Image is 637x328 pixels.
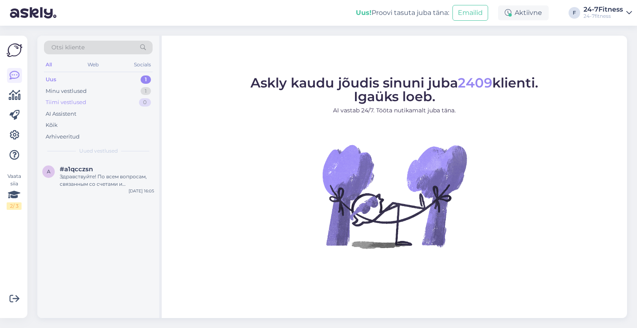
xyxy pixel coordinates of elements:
div: 1 [141,75,151,84]
span: Uued vestlused [79,147,118,155]
a: 24-7Fitness24-7fitness [584,6,632,19]
div: Socials [132,59,153,70]
div: 24-7fitness [584,13,623,19]
div: Minu vestlused [46,87,87,95]
span: #a1qcczsn [60,165,93,173]
div: Kõik [46,121,58,129]
img: No Chat active [320,121,469,271]
div: Uus [46,75,56,84]
span: Askly kaudu jõudis sinuni juba klienti. Igaüks loeb. [250,75,538,104]
div: Aktiivne [498,5,549,20]
span: a [47,168,51,175]
div: AI Assistent [46,110,76,118]
p: AI vastab 24/7. Tööta nutikamalt juba täna. [250,106,538,115]
div: Здравствуйте! По всем вопросам, связанным со счетами и задолженностями, пожалуйста, пишите на наш... [60,173,154,188]
div: Vaata siia [7,173,22,210]
button: Emailid [452,5,488,21]
span: 2409 [458,75,492,91]
img: Askly Logo [7,42,22,58]
div: 2 / 3 [7,202,22,210]
div: All [44,59,53,70]
div: Web [86,59,100,70]
div: 24-7Fitness [584,6,623,13]
div: F [569,7,580,19]
b: Uus! [356,9,372,17]
div: 1 [141,87,151,95]
div: Proovi tasuta juba täna: [356,8,449,18]
div: 0 [139,98,151,107]
div: Tiimi vestlused [46,98,86,107]
span: Otsi kliente [51,43,85,52]
div: Arhiveeritud [46,133,80,141]
div: [DATE] 16:05 [129,188,154,194]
